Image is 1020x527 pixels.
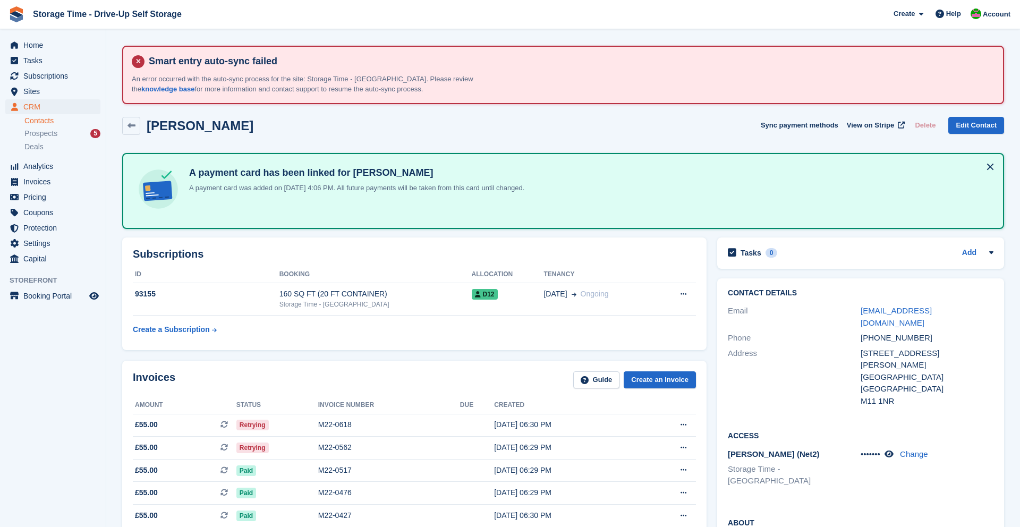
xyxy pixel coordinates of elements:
[24,116,100,126] a: Contacts
[279,300,472,309] div: Storage Time - [GEOGRAPHIC_DATA]
[543,288,567,300] span: [DATE]
[5,288,100,303] a: menu
[135,487,158,498] span: £55.00
[133,320,217,339] a: Create a Subscription
[135,419,158,430] span: £55.00
[236,397,318,414] th: Status
[23,53,87,68] span: Tasks
[23,99,87,114] span: CRM
[460,397,494,414] th: Due
[861,306,932,327] a: [EMAIL_ADDRESS][DOMAIN_NAME]
[236,443,269,453] span: Retrying
[911,117,940,134] button: Delete
[741,248,761,258] h2: Tasks
[5,159,100,174] a: menu
[728,289,993,297] h2: Contact Details
[5,190,100,205] a: menu
[236,488,256,498] span: Paid
[24,128,100,139] a: Prospects 5
[318,487,460,498] div: M22-0476
[766,248,778,258] div: 0
[23,190,87,205] span: Pricing
[494,442,640,453] div: [DATE] 06:29 PM
[900,449,928,458] a: Change
[728,347,861,407] div: Address
[624,371,696,389] a: Create an Invoice
[728,332,861,344] div: Phone
[318,419,460,430] div: M22-0618
[23,69,87,83] span: Subscriptions
[983,9,1010,20] span: Account
[23,236,87,251] span: Settings
[5,99,100,114] a: menu
[847,120,894,131] span: View on Stripe
[141,85,194,93] a: knowledge base
[5,205,100,220] a: menu
[133,371,175,389] h2: Invoices
[23,205,87,220] span: Coupons
[132,74,504,95] p: An error occurred with the auto-sync process for the site: Storage Time - [GEOGRAPHIC_DATA]. Plea...
[861,332,993,344] div: [PHONE_NUMBER]
[843,117,907,134] a: View on Stripe
[318,465,460,476] div: M22-0517
[861,395,993,407] div: M11 1NR
[23,84,87,99] span: Sites
[5,38,100,53] a: menu
[147,118,253,133] h2: [PERSON_NAME]
[962,247,976,259] a: Add
[135,465,158,476] span: £55.00
[135,442,158,453] span: £55.00
[23,220,87,235] span: Protection
[573,371,620,389] a: Guide
[24,141,100,152] a: Deals
[133,324,210,335] div: Create a Subscription
[133,397,236,414] th: Amount
[728,463,861,487] li: Storage Time - [GEOGRAPHIC_DATA]
[728,305,861,329] div: Email
[8,6,24,22] img: stora-icon-8386f47178a22dfd0bd8f6a31ec36ba5ce8667c1dd55bd0f319d3a0aa187defe.svg
[279,288,472,300] div: 160 SQ FT (20 FT CONTAINER)
[472,266,544,283] th: Allocation
[144,55,994,67] h4: Smart entry auto-sync failed
[5,69,100,83] a: menu
[494,419,640,430] div: [DATE] 06:30 PM
[23,251,87,266] span: Capital
[948,117,1004,134] a: Edit Contact
[5,251,100,266] a: menu
[236,420,269,430] span: Retrying
[133,266,279,283] th: ID
[861,383,993,395] div: [GEOGRAPHIC_DATA]
[728,430,993,440] h2: Access
[472,289,498,300] span: D12
[5,236,100,251] a: menu
[185,183,524,193] p: A payment card was added on [DATE] 4:06 PM. All future payments will be taken from this card unti...
[23,38,87,53] span: Home
[135,510,158,521] span: £55.00
[494,397,640,414] th: Created
[494,465,640,476] div: [DATE] 06:29 PM
[971,8,981,19] img: Saeed
[23,159,87,174] span: Analytics
[133,288,279,300] div: 93155
[861,371,993,384] div: [GEOGRAPHIC_DATA]
[318,442,460,453] div: M22-0562
[236,465,256,476] span: Paid
[136,167,181,211] img: card-linked-ebf98d0992dc2aeb22e95c0e3c79077019eb2392cfd83c6a337811c24bc77127.svg
[318,510,460,521] div: M22-0427
[861,347,993,371] div: [STREET_ADDRESS][PERSON_NAME]
[5,174,100,189] a: menu
[494,487,640,498] div: [DATE] 06:29 PM
[24,142,44,152] span: Deals
[318,397,460,414] th: Invoice number
[279,266,472,283] th: Booking
[236,511,256,521] span: Paid
[5,84,100,99] a: menu
[23,288,87,303] span: Booking Portal
[494,510,640,521] div: [DATE] 06:30 PM
[543,266,657,283] th: Tenancy
[894,8,915,19] span: Create
[185,167,524,179] h4: A payment card has been linked for [PERSON_NAME]
[90,129,100,138] div: 5
[5,53,100,68] a: menu
[581,290,609,298] span: Ongoing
